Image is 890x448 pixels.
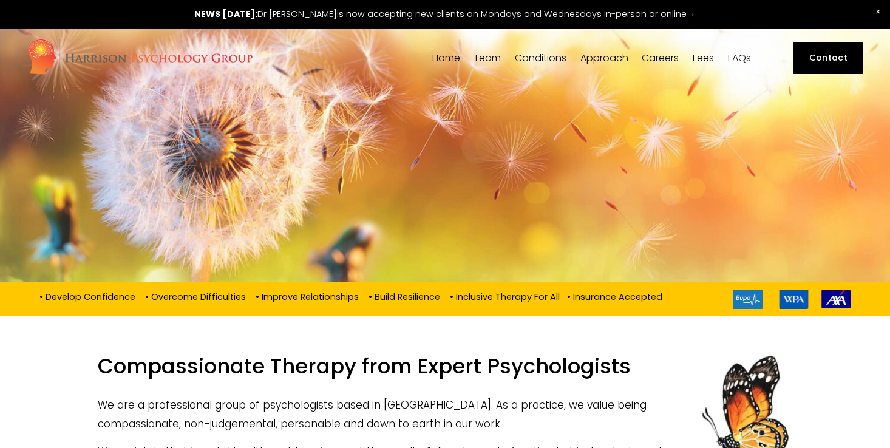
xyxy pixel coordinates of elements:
[642,52,679,64] a: Careers
[257,8,337,20] a: Dr [PERSON_NAME]
[793,42,863,73] a: Contact
[39,290,662,303] p: • Develop Confidence • Overcome Difficulties • Improve Relationships • Build Resilience • Inclusi...
[580,52,628,64] a: folder dropdown
[432,52,460,64] a: Home
[693,52,714,64] a: Fees
[98,353,792,386] h1: Compassionate Therapy from Expert Psychologists
[474,52,501,64] a: folder dropdown
[728,52,751,64] a: FAQs
[27,38,253,78] img: Harrison Psychology Group
[515,53,566,63] span: Conditions
[580,53,628,63] span: Approach
[515,52,566,64] a: folder dropdown
[474,53,501,63] span: Team
[98,396,792,433] p: We are a professional group of psychologists based in [GEOGRAPHIC_DATA]. As a practice, we value ...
